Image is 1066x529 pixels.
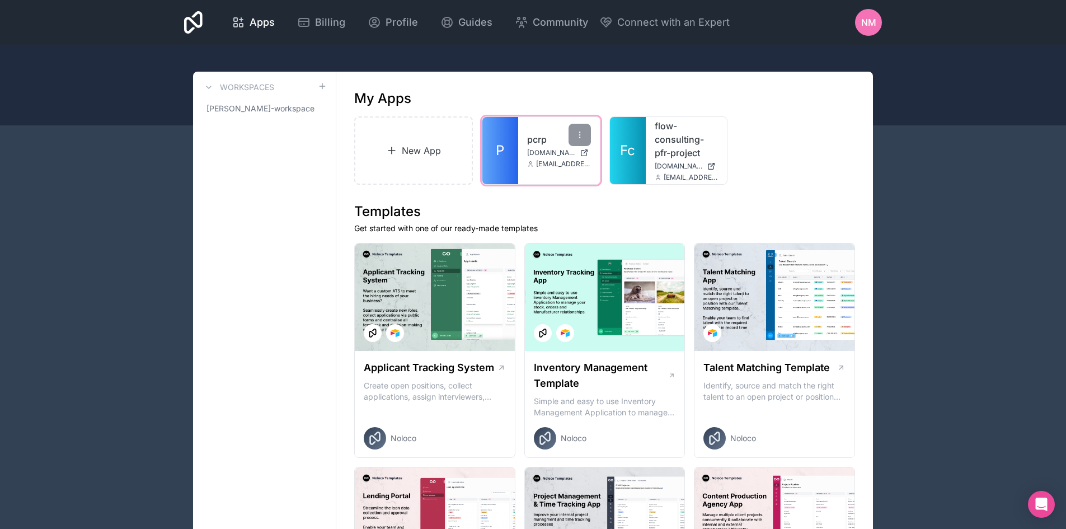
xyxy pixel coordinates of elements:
a: Community [506,10,597,35]
span: [DOMAIN_NAME] [527,148,575,157]
h3: Workspaces [220,82,274,93]
a: Apps [223,10,284,35]
span: NM [861,16,876,29]
a: Profile [359,10,427,35]
a: Billing [288,10,354,35]
span: Apps [250,15,275,30]
span: Billing [315,15,345,30]
span: [DOMAIN_NAME] [655,162,703,171]
a: [DOMAIN_NAME] [527,148,591,157]
h1: Templates [354,203,855,221]
span: Noloco [730,433,756,444]
h1: Inventory Management Template [534,360,668,391]
div: Open Intercom Messenger [1028,491,1055,518]
span: Fc [620,142,635,160]
span: Profile [386,15,418,30]
a: [PERSON_NAME]-workspace [202,99,327,119]
span: Connect with an Expert [617,15,730,30]
img: Airtable Logo [391,329,400,338]
h1: My Apps [354,90,411,107]
span: Noloco [391,433,416,444]
button: Connect with an Expert [599,15,730,30]
span: [PERSON_NAME]-workspace [206,103,314,114]
span: Guides [458,15,492,30]
span: [EMAIL_ADDRESS][DOMAIN_NAME] [664,173,719,182]
h1: Talent Matching Template [703,360,830,376]
img: Airtable Logo [561,329,570,338]
a: Workspaces [202,81,274,94]
p: Get started with one of our ready-made templates [354,223,855,234]
a: New App [354,116,473,185]
span: Community [533,15,588,30]
a: Fc [610,117,646,184]
a: pcrp [527,133,591,146]
a: [DOMAIN_NAME] [655,162,719,171]
h1: Applicant Tracking System [364,360,494,376]
p: Create open positions, collect applications, assign interviewers, centralise candidate feedback a... [364,380,506,402]
a: flow-consulting-pfr-project [655,119,719,160]
img: Airtable Logo [708,329,717,338]
span: [EMAIL_ADDRESS][DOMAIN_NAME] [536,160,591,168]
p: Simple and easy to use Inventory Management Application to manage your stock, orders and Manufact... [534,396,676,418]
span: Noloco [561,433,586,444]
a: P [482,117,518,184]
p: Identify, source and match the right talent to an open project or position with our Talent Matchi... [703,380,846,402]
span: P [496,142,504,160]
a: Guides [431,10,501,35]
